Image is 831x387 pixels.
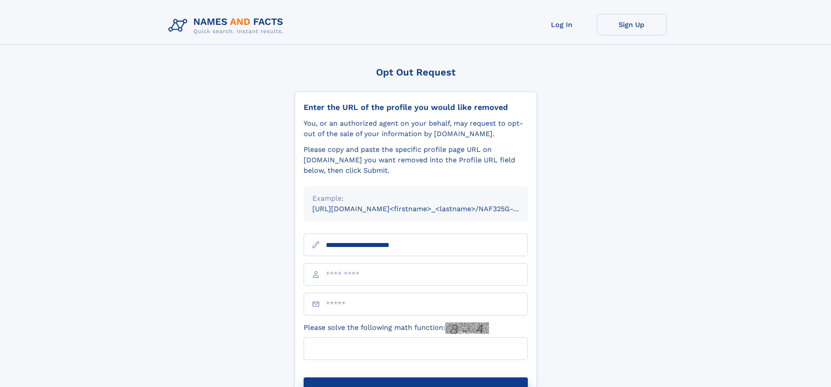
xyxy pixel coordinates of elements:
div: Enter the URL of the profile you would like removed [304,103,528,112]
div: You, or an authorized agent on your behalf, may request to opt-out of the sale of your informatio... [304,118,528,139]
a: Log In [527,14,597,35]
small: [URL][DOMAIN_NAME]<firstname>_<lastname>/NAF325G-xxxxxxxx [312,205,544,213]
label: Please solve the following math function: [304,322,489,334]
div: Please copy and paste the specific profile page URL on [DOMAIN_NAME] you want removed into the Pr... [304,144,528,176]
a: Sign Up [597,14,667,35]
div: Opt Out Request [294,67,537,78]
div: Example: [312,193,519,204]
img: Logo Names and Facts [165,14,291,38]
